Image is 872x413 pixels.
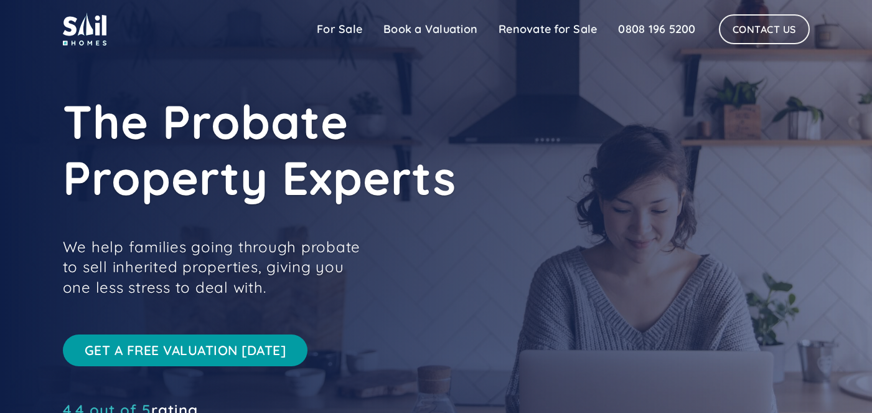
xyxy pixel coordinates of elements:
[63,12,106,45] img: sail home logo
[63,93,623,206] h1: The Probate Property Experts
[719,14,810,44] a: Contact Us
[488,17,607,42] a: Renovate for Sale
[607,17,706,42] a: 0808 196 5200
[63,335,308,366] a: Get a free valuation [DATE]
[63,237,374,297] p: We help families going through probate to sell inherited properties, giving you one less stress t...
[306,17,373,42] a: For Sale
[373,17,488,42] a: Book a Valuation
